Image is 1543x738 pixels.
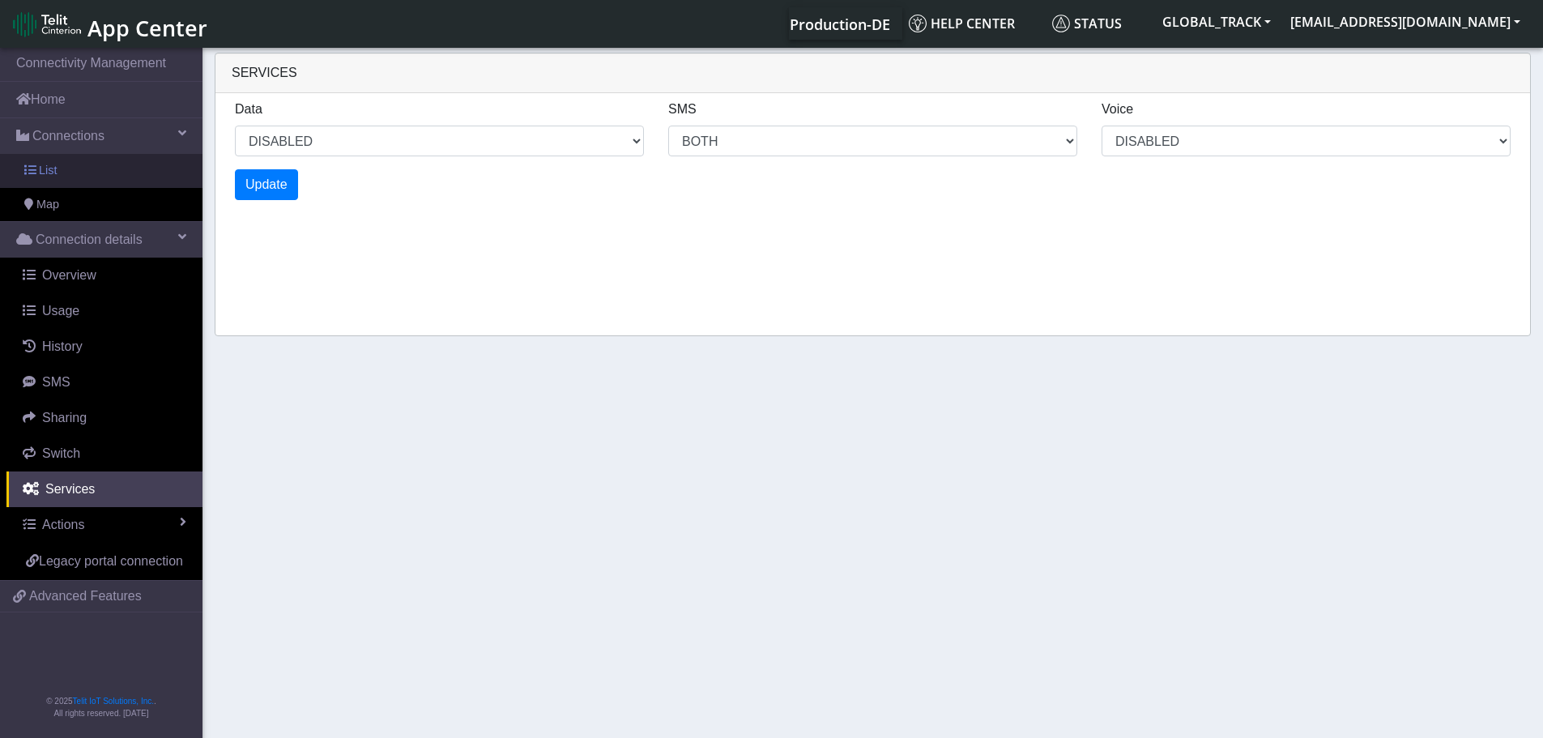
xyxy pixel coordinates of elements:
a: SMS [6,365,202,400]
span: Services [45,482,95,496]
span: Connection details [36,230,143,250]
a: Switch [6,436,202,471]
span: Switch [42,446,80,460]
a: Actions [6,507,202,543]
a: Services [6,471,202,507]
a: Sharing [6,400,202,436]
span: SMS [42,375,70,389]
span: Usage [42,304,79,318]
button: GLOBAL_TRACK [1153,7,1281,36]
span: Overview [42,268,96,282]
span: Services [232,66,297,79]
a: Telit IoT Solutions, Inc. [73,697,154,706]
label: Data [235,100,262,119]
span: Advanced Features [29,587,142,606]
a: Help center [902,7,1046,40]
a: App Center [13,6,205,41]
span: Legacy portal connection [39,554,183,568]
a: History [6,329,202,365]
span: Actions [42,518,84,531]
span: List [39,162,57,180]
span: Sharing [42,411,87,424]
span: Update [245,177,288,191]
img: status.svg [1052,15,1070,32]
label: SMS [668,100,697,119]
span: Map [36,196,59,214]
a: Your current platform instance [789,7,889,40]
a: Usage [6,293,202,329]
a: Overview [6,258,202,293]
a: Status [1046,7,1153,40]
span: History [42,339,83,353]
button: [EMAIL_ADDRESS][DOMAIN_NAME] [1281,7,1530,36]
span: Connections [32,126,104,146]
span: Help center [909,15,1015,32]
span: Status [1052,15,1122,32]
span: App Center [87,13,207,43]
label: Voice [1102,100,1133,119]
img: logo-telit-cinterion-gw-new.png [13,11,81,37]
img: knowledge.svg [909,15,927,32]
span: Production-DE [790,15,890,34]
button: Update [235,169,298,200]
